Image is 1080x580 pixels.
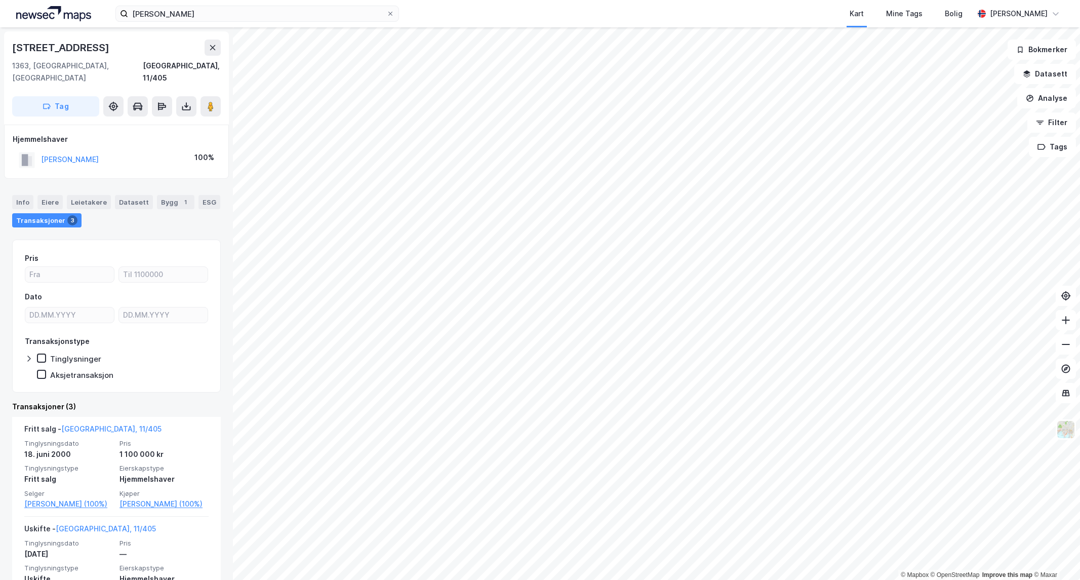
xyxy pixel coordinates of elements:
[850,8,864,20] div: Kart
[119,564,209,572] span: Eierskapstype
[25,267,114,282] input: Fra
[119,448,209,460] div: 1 100 000 kr
[37,195,63,209] div: Eiere
[115,195,153,209] div: Datasett
[25,291,42,303] div: Dato
[119,267,208,282] input: Til 1100000
[12,213,82,227] div: Transaksjoner
[157,195,194,209] div: Bygg
[13,133,220,145] div: Hjemmelshaver
[1029,531,1080,580] iframe: Chat Widget
[24,489,113,498] span: Selger
[119,489,209,498] span: Kjøper
[24,539,113,548] span: Tinglysningsdato
[194,151,214,164] div: 100%
[50,370,113,380] div: Aksjetransaksjon
[24,523,156,539] div: Uskifte -
[119,539,209,548] span: Pris
[12,195,33,209] div: Info
[25,335,90,347] div: Transaksjonstype
[24,448,113,460] div: 18. juni 2000
[24,464,113,473] span: Tinglysningstype
[119,464,209,473] span: Eierskapstype
[119,548,209,560] div: —
[61,424,162,433] a: [GEOGRAPHIC_DATA], 11/405
[1029,137,1076,157] button: Tags
[119,473,209,485] div: Hjemmelshaver
[198,195,220,209] div: ESG
[50,354,101,364] div: Tinglysninger
[67,215,77,225] div: 3
[1027,112,1076,133] button: Filter
[982,571,1032,578] a: Improve this map
[12,401,221,413] div: Transaksjoner (3)
[886,8,923,20] div: Mine Tags
[901,571,929,578] a: Mapbox
[119,307,208,323] input: DD.MM.YYYY
[24,423,162,439] div: Fritt salg -
[12,40,111,56] div: [STREET_ADDRESS]
[143,60,221,84] div: [GEOGRAPHIC_DATA], 11/405
[24,473,113,485] div: Fritt salg
[990,8,1048,20] div: [PERSON_NAME]
[1008,40,1076,60] button: Bokmerker
[25,252,38,264] div: Pris
[12,60,143,84] div: 1363, [GEOGRAPHIC_DATA], [GEOGRAPHIC_DATA]
[24,548,113,560] div: [DATE]
[1017,88,1076,108] button: Analyse
[24,439,113,448] span: Tinglysningsdato
[24,564,113,572] span: Tinglysningstype
[945,8,963,20] div: Bolig
[1029,531,1080,580] div: Kontrollprogram for chat
[119,498,209,510] a: [PERSON_NAME] (100%)
[16,6,91,21] img: logo.a4113a55bc3d86da70a041830d287a7e.svg
[128,6,386,21] input: Søk på adresse, matrikkel, gårdeiere, leietakere eller personer
[56,524,156,533] a: [GEOGRAPHIC_DATA], 11/405
[12,96,99,117] button: Tag
[180,197,190,207] div: 1
[24,498,113,510] a: [PERSON_NAME] (100%)
[1056,420,1075,439] img: Z
[67,195,111,209] div: Leietakere
[25,307,114,323] input: DD.MM.YYYY
[1014,64,1076,84] button: Datasett
[931,571,980,578] a: OpenStreetMap
[119,439,209,448] span: Pris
